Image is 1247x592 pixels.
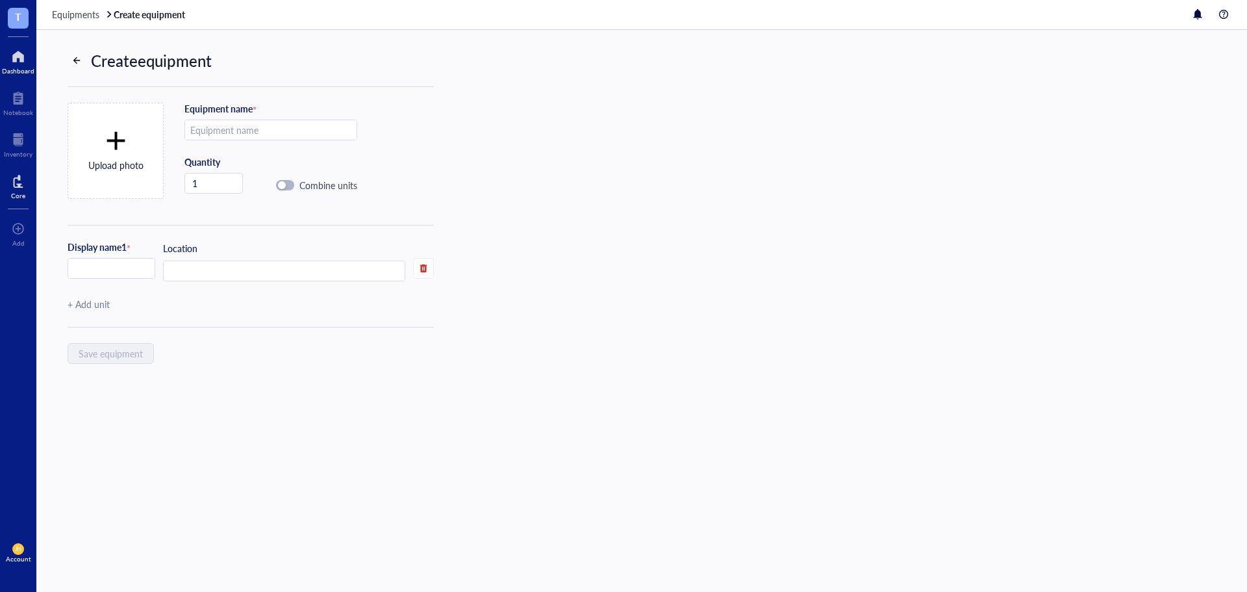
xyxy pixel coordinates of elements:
div: Upload photo [88,158,144,172]
div: Location [163,241,197,255]
div: + Add unit [68,297,110,311]
a: Create equipment [114,8,188,20]
div: Notebook [3,109,33,116]
a: Equipments [52,8,114,20]
div: Quantity [184,156,266,168]
a: Inventory [4,129,32,158]
button: Save equipment [68,343,154,364]
div: Combine units [299,179,357,191]
a: Core [11,171,25,199]
div: Inventory [4,150,32,158]
div: Add [12,239,25,247]
span: T [15,8,21,25]
input: Equipment name [185,120,357,141]
div: Display name 1 [68,241,131,255]
a: Notebook [3,88,33,116]
a: Dashboard [2,46,34,75]
div: Create equipment [91,50,212,71]
div: Equipment name [184,103,257,117]
span: JH [15,546,21,552]
div: Account [6,555,31,563]
div: Core [11,192,25,199]
div: Dashboard [2,67,34,75]
span: Equipments [52,8,99,21]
